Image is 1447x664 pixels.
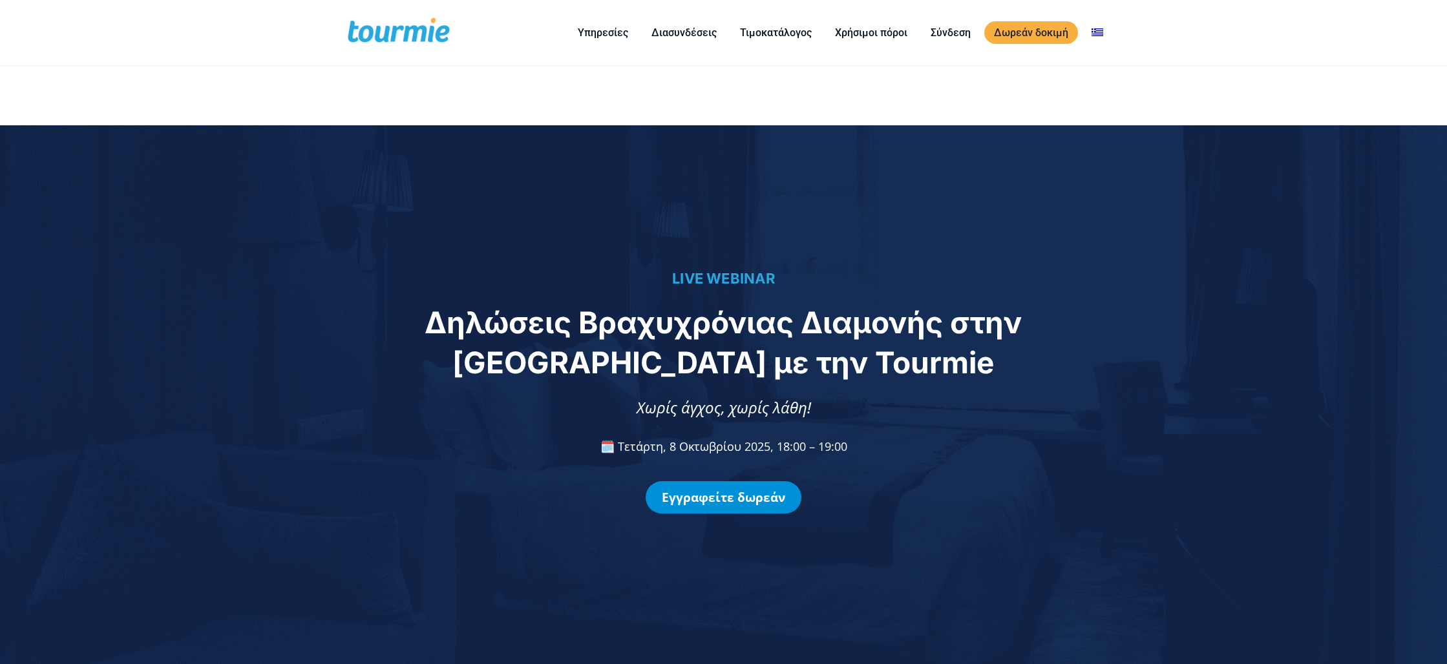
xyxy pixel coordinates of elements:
[984,21,1078,44] a: Δωρεάν δοκιμή
[600,439,847,454] span: 🗓️ Τετάρτη, 8 Οκτωβρίου 2025, 18:00 – 19:00
[568,25,638,41] a: Υπηρεσίες
[646,481,801,514] a: Εγγραφείτε δωρεάν
[921,25,980,41] a: Σύνδεση
[730,25,821,41] a: Τιμοκατάλογος
[637,397,811,418] span: Χωρίς άγχος, χωρίς λάθη!
[672,270,775,287] span: LIVE WEBINAR
[642,25,726,41] a: Διασυνδέσεις
[425,304,1022,380] span: Δηλώσεις Βραχυχρόνιας Διαμονής στην [GEOGRAPHIC_DATA] με την Tourmie
[825,25,917,41] a: Χρήσιμοι πόροι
